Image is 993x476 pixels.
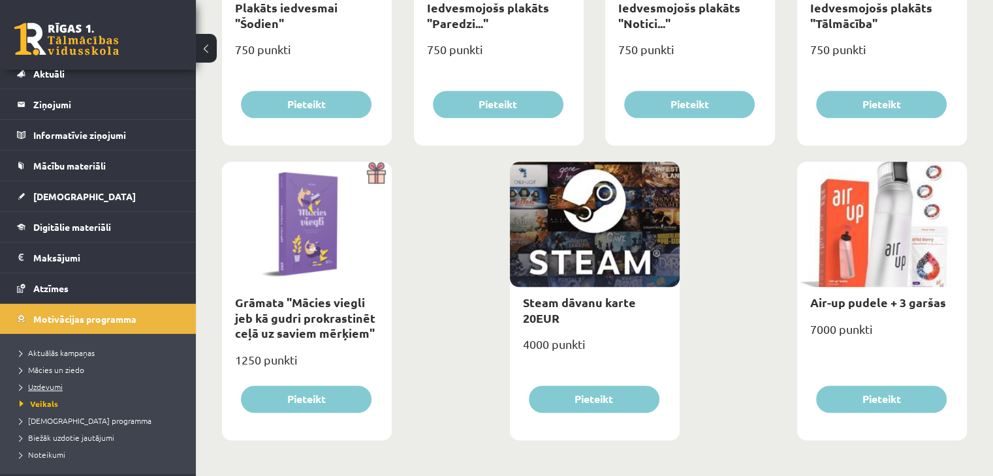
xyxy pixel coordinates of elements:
span: Aktuāli [33,68,65,80]
span: Mācies un ziedo [20,364,84,375]
a: Ziņojumi [17,89,180,119]
div: 750 punkti [605,38,775,71]
a: Rīgas 1. Tālmācības vidusskola [14,23,119,55]
a: Noteikumi [20,449,183,460]
a: Air-up pudele + 3 garšas [810,295,946,310]
span: Atzīmes [33,282,69,294]
div: 4000 punkti [510,333,680,366]
button: Pieteikt [241,91,371,118]
div: 750 punkti [797,38,967,71]
a: Digitālie materiāli [17,212,180,242]
span: Motivācijas programma [33,313,136,325]
a: Aktuālās kampaņas [20,347,183,359]
div: 750 punkti [414,38,584,71]
button: Pieteikt [433,91,563,118]
button: Pieteikt [816,385,947,413]
a: Mācību materiāli [17,151,180,181]
a: Grāmata "Mācies viegli jeb kā gudri prokrastinēt ceļā uz saviem mērķiem" [235,295,375,340]
span: Noteikumi [20,449,65,460]
a: Atzīmes [17,273,180,303]
button: Pieteikt [816,91,947,118]
div: 7000 punkti [797,318,967,351]
span: Veikals [20,398,58,409]
span: Biežāk uzdotie jautājumi [20,432,114,443]
a: Mācies un ziedo [20,364,183,376]
a: Motivācijas programma [17,304,180,334]
a: Uzdevumi [20,381,183,393]
legend: Maksājumi [33,243,180,273]
a: Aktuāli [17,59,180,89]
button: Pieteikt [624,91,755,118]
div: 1250 punkti [222,349,392,381]
a: Informatīvie ziņojumi [17,120,180,150]
img: Dāvana ar pārsteigumu [362,162,392,184]
span: Mācību materiāli [33,160,106,171]
span: Digitālie materiāli [33,221,111,233]
legend: Ziņojumi [33,89,180,119]
div: 750 punkti [222,38,392,71]
span: Uzdevumi [20,381,63,392]
button: Pieteikt [529,385,659,413]
button: Pieteikt [241,385,371,413]
a: [DEMOGRAPHIC_DATA] [17,181,180,211]
span: [DEMOGRAPHIC_DATA] programma [20,415,151,426]
a: [DEMOGRAPHIC_DATA] programma [20,415,183,426]
a: Biežāk uzdotie jautājumi [20,432,183,443]
a: Veikals [20,398,183,409]
span: Aktuālās kampaņas [20,348,95,358]
span: [DEMOGRAPHIC_DATA] [33,190,136,202]
a: Steam dāvanu karte 20EUR [523,295,636,325]
a: Maksājumi [17,243,180,273]
legend: Informatīvie ziņojumi [33,120,180,150]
